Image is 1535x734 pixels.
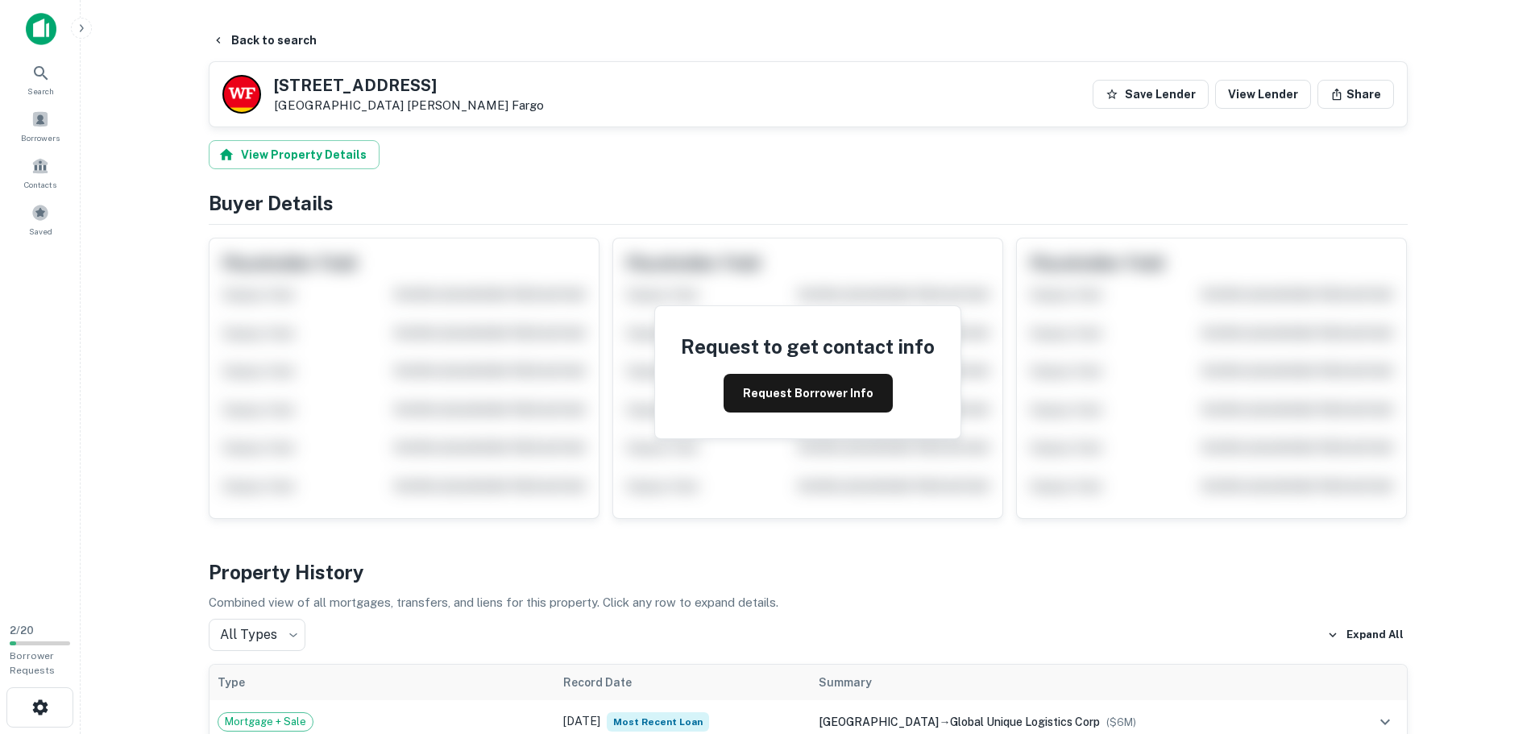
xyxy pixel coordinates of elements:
span: Search [27,85,54,97]
span: Mortgage + Sale [218,714,313,730]
div: → [819,713,1330,731]
span: global unique logistics corp [950,715,1100,728]
span: 2 / 20 [10,624,34,637]
span: [GEOGRAPHIC_DATA] [819,715,939,728]
a: Contacts [5,151,76,194]
h4: Request to get contact info [681,332,935,361]
button: Share [1317,80,1394,109]
a: [PERSON_NAME] Fargo [407,98,544,112]
iframe: Chat Widget [1454,605,1535,682]
button: Save Lender [1093,80,1209,109]
a: View Lender [1215,80,1311,109]
span: Contacts [24,178,56,191]
th: Summary [811,665,1338,700]
p: Combined view of all mortgages, transfers, and liens for this property. Click any row to expand d... [209,593,1408,612]
a: Saved [5,197,76,241]
th: Type [210,665,556,700]
span: ($ 6M ) [1106,716,1136,728]
button: Expand All [1323,623,1408,647]
span: Borrowers [21,131,60,144]
div: All Types [209,619,305,651]
th: Record Date [555,665,811,700]
h4: Buyer Details [209,189,1408,218]
img: capitalize-icon.png [26,13,56,45]
span: Borrower Requests [10,650,55,676]
p: [GEOGRAPHIC_DATA] [274,98,544,113]
button: Back to search [205,26,323,55]
h4: Property History [209,558,1408,587]
span: Saved [29,225,52,238]
button: View Property Details [209,140,380,169]
a: Search [5,57,76,101]
span: Most Recent Loan [607,712,709,732]
button: Request Borrower Info [724,374,893,413]
h5: [STREET_ADDRESS] [274,77,544,93]
a: Borrowers [5,104,76,147]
